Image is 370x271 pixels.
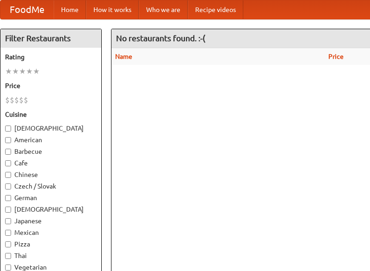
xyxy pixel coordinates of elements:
ng-pluralize: No restaurants found. :-( [116,34,205,43]
input: Czech / Slovak [5,183,11,189]
label: [DEMOGRAPHIC_DATA] [5,205,97,214]
label: Pizza [5,239,97,249]
li: $ [10,95,14,105]
input: Cafe [5,160,11,166]
li: $ [24,95,28,105]
a: Name [115,53,132,60]
li: ★ [33,66,40,76]
input: Thai [5,253,11,259]
label: Barbecue [5,147,97,156]
li: ★ [19,66,26,76]
label: Chinese [5,170,97,179]
label: Mexican [5,228,97,237]
input: Vegetarian [5,265,11,271]
input: Mexican [5,230,11,236]
input: German [5,195,11,201]
li: $ [5,95,10,105]
li: ★ [5,66,12,76]
label: Japanese [5,216,97,226]
a: Recipe videos [188,0,243,19]
label: Czech / Slovak [5,182,97,191]
input: [DEMOGRAPHIC_DATA] [5,207,11,213]
li: $ [14,95,19,105]
input: [DEMOGRAPHIC_DATA] [5,126,11,132]
li: ★ [12,66,19,76]
input: American [5,137,11,143]
input: Japanese [5,218,11,224]
li: $ [19,95,24,105]
label: American [5,135,97,145]
h4: Filter Restaurants [0,29,101,48]
label: [DEMOGRAPHIC_DATA] [5,124,97,133]
h5: Rating [5,52,97,62]
input: Chinese [5,172,11,178]
input: Barbecue [5,149,11,155]
a: Home [54,0,86,19]
h5: Cuisine [5,110,97,119]
a: Price [328,53,344,60]
label: Thai [5,251,97,260]
a: Who we are [139,0,188,19]
label: Cafe [5,158,97,168]
label: German [5,193,97,202]
h5: Price [5,81,97,90]
input: Pizza [5,241,11,247]
a: How it works [86,0,139,19]
li: ★ [26,66,33,76]
a: FoodMe [0,0,54,19]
